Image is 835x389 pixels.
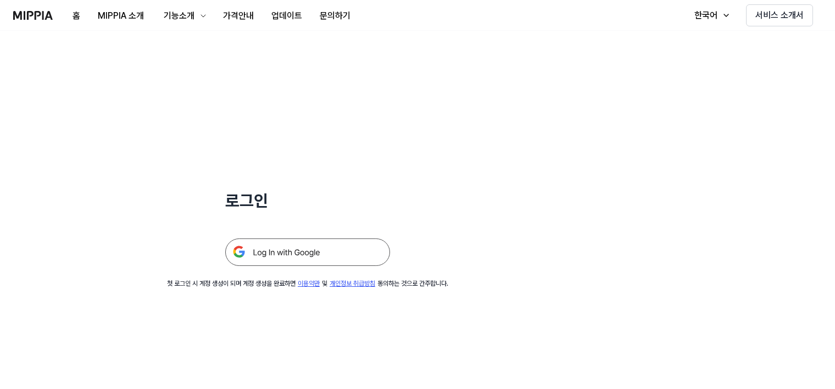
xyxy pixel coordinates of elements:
div: 기능소개 [162,9,197,23]
button: 문의하기 [311,5,359,27]
img: logo [13,11,53,20]
h1: 로그인 [225,189,390,212]
a: 이용약관 [298,280,320,287]
button: 업데이트 [263,5,311,27]
img: 구글 로그인 버튼 [225,238,390,266]
button: 서비스 소개서 [746,4,813,26]
a: 업데이트 [263,1,311,31]
button: 가격안내 [214,5,263,27]
button: 홈 [64,5,89,27]
button: 한국어 [683,4,737,26]
div: 첫 로그인 시 계정 생성이 되며 계정 생성을 완료하면 및 동의하는 것으로 간주합니다. [167,279,448,288]
button: MIPPIA 소개 [89,5,153,27]
a: 개인정보 취급방침 [330,280,375,287]
button: 기능소개 [153,5,214,27]
div: 한국어 [692,9,720,22]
